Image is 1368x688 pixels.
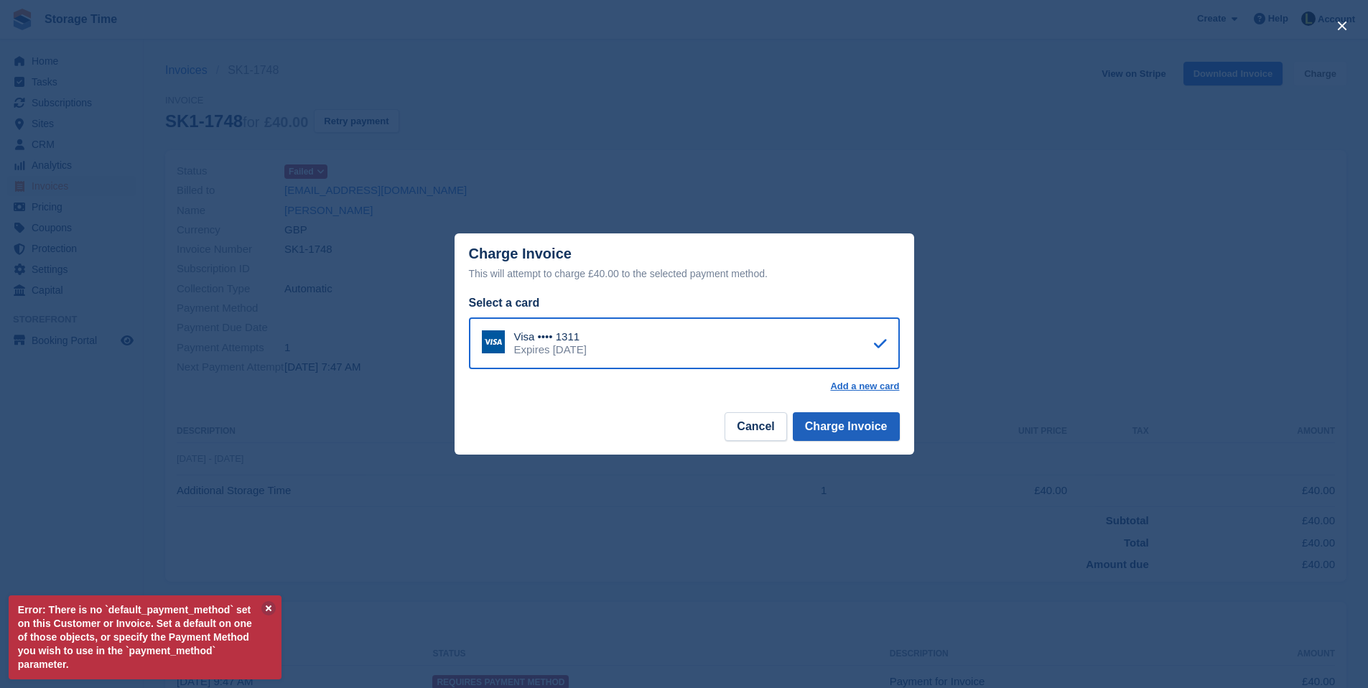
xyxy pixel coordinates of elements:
button: Cancel [725,412,786,441]
div: Charge Invoice [469,246,900,282]
div: This will attempt to charge £40.00 to the selected payment method. [469,265,900,282]
div: Expires [DATE] [514,343,587,356]
button: Charge Invoice [793,412,900,441]
div: Select a card [469,294,900,312]
a: Add a new card [830,381,899,392]
button: close [1331,14,1354,37]
img: Visa Logo [482,330,505,353]
div: Visa •••• 1311 [514,330,587,343]
p: Error: There is no `default_payment_method` set on this Customer or Invoice. Set a default on one... [9,595,281,679]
